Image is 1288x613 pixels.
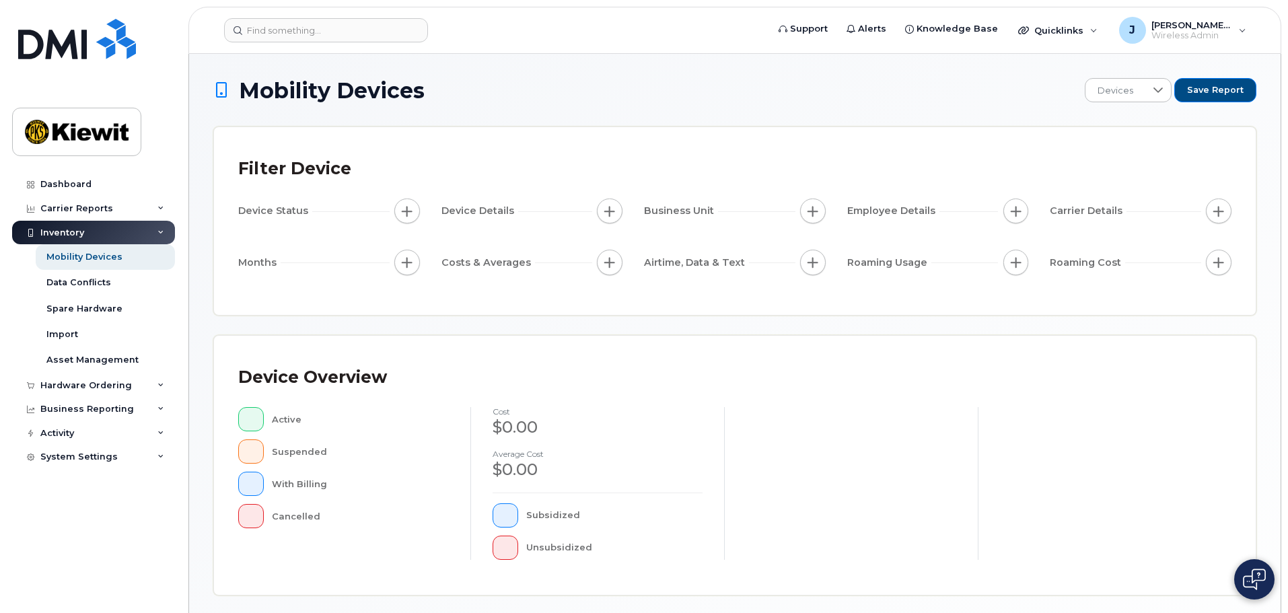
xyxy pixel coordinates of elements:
[272,407,450,431] div: Active
[493,407,703,416] h4: cost
[441,204,518,218] span: Device Details
[526,536,703,560] div: Unsubsidized
[238,360,387,395] div: Device Overview
[238,256,281,270] span: Months
[272,472,450,496] div: With Billing
[493,449,703,458] h4: Average cost
[1174,78,1256,102] button: Save Report
[847,204,939,218] span: Employee Details
[847,256,931,270] span: Roaming Usage
[239,79,425,102] span: Mobility Devices
[644,204,718,218] span: Business Unit
[1085,79,1145,103] span: Devices
[272,439,450,464] div: Suspended
[272,504,450,528] div: Cancelled
[238,151,351,186] div: Filter Device
[493,458,703,481] div: $0.00
[1050,256,1125,270] span: Roaming Cost
[493,416,703,439] div: $0.00
[1050,204,1126,218] span: Carrier Details
[1187,84,1244,96] span: Save Report
[644,256,749,270] span: Airtime, Data & Text
[238,204,312,218] span: Device Status
[441,256,535,270] span: Costs & Averages
[1243,569,1266,590] img: Open chat
[526,503,703,528] div: Subsidized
